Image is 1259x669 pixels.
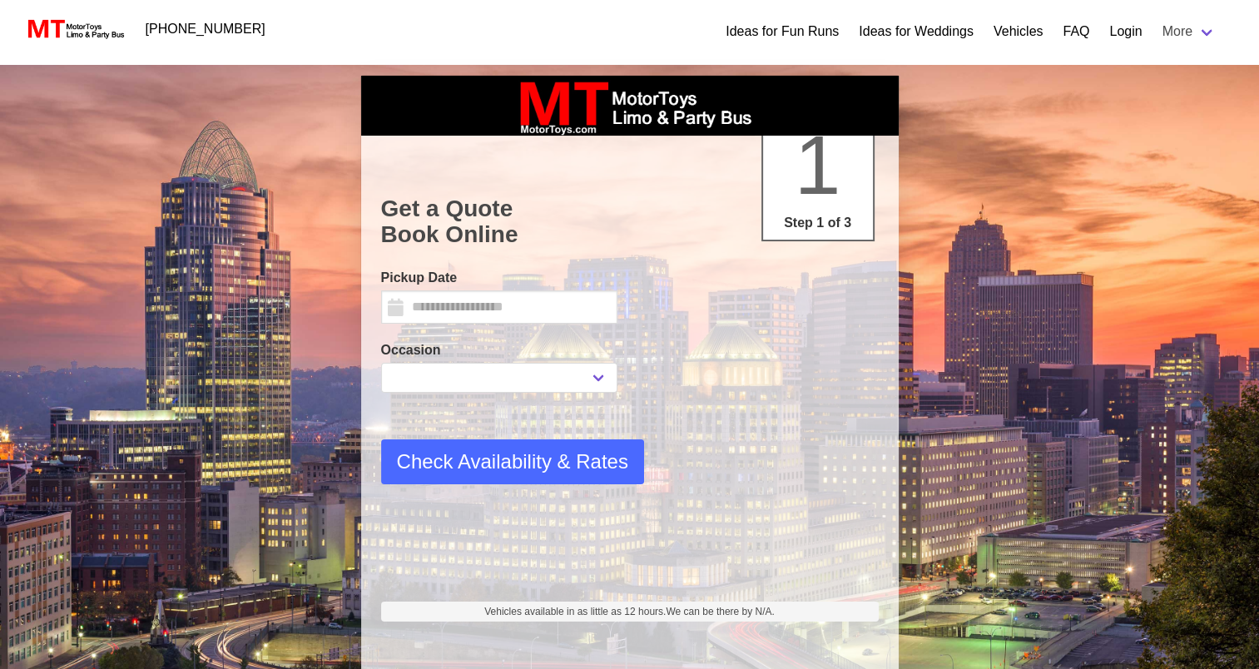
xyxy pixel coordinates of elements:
[136,12,275,46] a: [PHONE_NUMBER]
[1109,22,1142,42] a: Login
[397,447,628,477] span: Check Availability & Rates
[770,213,866,233] p: Step 1 of 3
[859,22,974,42] a: Ideas for Weddings
[381,439,644,484] button: Check Availability & Rates
[1063,22,1089,42] a: FAQ
[505,76,755,136] img: box_logo_brand.jpeg
[666,606,775,617] span: We can be there by N/A.
[381,196,879,248] h1: Get a Quote Book Online
[1152,15,1226,48] a: More
[23,17,126,41] img: MotorToys Logo
[484,604,775,619] span: Vehicles available in as little as 12 hours.
[381,268,617,288] label: Pickup Date
[994,22,1043,42] a: Vehicles
[381,340,617,360] label: Occasion
[726,22,839,42] a: Ideas for Fun Runs
[795,118,841,211] span: 1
